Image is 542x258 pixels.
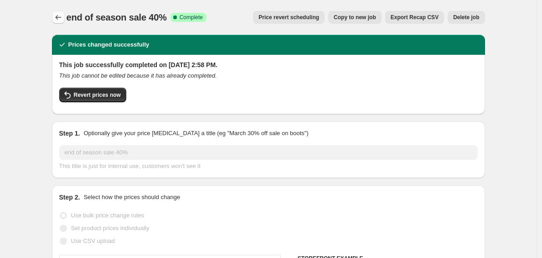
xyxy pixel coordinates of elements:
[52,11,65,24] button: Price change jobs
[59,163,201,169] span: This title is just for internal use, customers won't see it
[59,88,126,102] button: Revert prices now
[391,14,439,21] span: Export Recap CSV
[68,40,150,49] h2: Prices changed successfully
[83,129,308,138] p: Optionally give your price [MEDICAL_DATA] a title (eg "March 30% off sale on boots")
[59,193,80,202] h2: Step 2.
[258,14,319,21] span: Price revert scheduling
[71,225,150,232] span: Set product prices individually
[253,11,325,24] button: Price revert scheduling
[59,129,80,138] h2: Step 1.
[74,91,121,99] span: Revert prices now
[453,14,479,21] span: Delete job
[71,212,144,219] span: Use bulk price change rules
[448,11,485,24] button: Delete job
[180,14,203,21] span: Complete
[385,11,444,24] button: Export Recap CSV
[59,60,478,69] h2: This job successfully completed on [DATE] 2:58 PM.
[83,193,180,202] p: Select how the prices should change
[71,237,115,244] span: Use CSV upload
[334,14,376,21] span: Copy to new job
[328,11,382,24] button: Copy to new job
[59,145,478,160] input: 30% off holiday sale
[67,12,167,22] span: end of season sale 40%
[59,72,217,79] i: This job cannot be edited because it has already completed.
